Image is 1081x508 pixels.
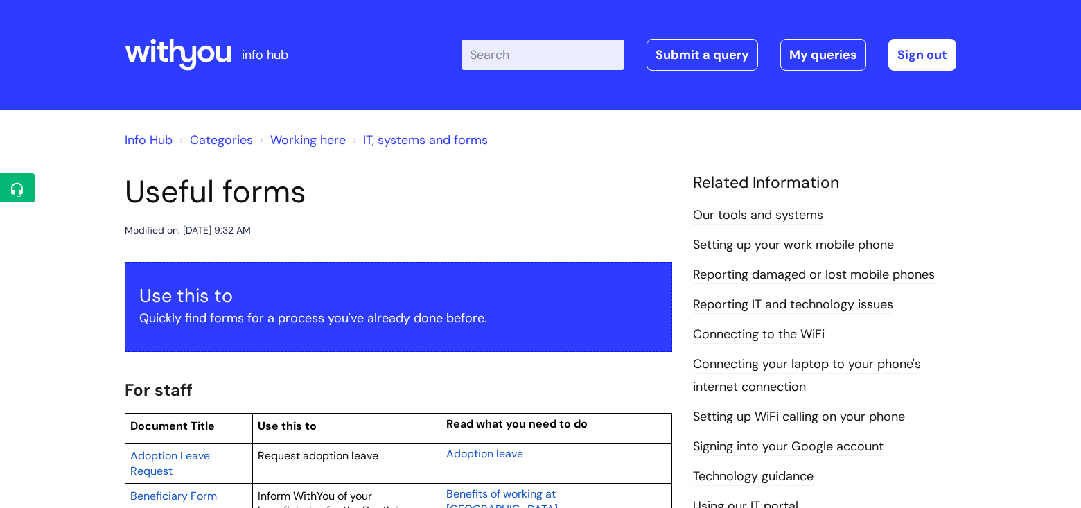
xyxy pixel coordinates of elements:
[462,39,956,71] div: | -
[258,448,378,463] span: Request adoption leave
[693,356,921,396] a: Connecting your laptop to your phone's internet connection
[130,489,217,503] span: Beneficiary Form
[125,222,251,239] div: Modified on: [DATE] 9:32 AM
[139,307,658,329] p: Quickly find forms for a process you've already done before.
[693,296,893,314] a: Reporting IT and technology issues
[446,446,523,461] span: Adoption leave
[125,379,193,401] span: For staff
[780,39,866,71] a: My queries
[139,285,658,307] h3: Use this to
[130,447,210,479] a: Adoption Leave Request
[258,419,317,433] span: Use this to
[693,408,905,426] a: Setting up WiFi calling on your phone
[693,236,894,254] a: Setting up your work mobile phone
[130,419,215,433] span: Document Title
[130,448,210,478] span: Adoption Leave Request
[647,39,758,71] a: Submit a query
[242,44,288,66] p: info hub
[693,438,884,456] a: Signing into your Google account
[270,132,346,148] a: Working here
[363,132,488,148] a: IT, systems and forms
[693,207,823,225] a: Our tools and systems
[693,266,935,284] a: Reporting damaged or lost mobile phones
[125,173,672,211] h1: Useful forms
[349,129,488,151] li: IT, systems and forms
[888,39,956,71] a: Sign out
[693,326,825,344] a: Connecting to the WiFi
[256,129,346,151] li: Working here
[693,468,814,486] a: Technology guidance
[462,40,624,70] input: Search
[130,487,217,504] a: Beneficiary Form
[446,445,523,462] a: Adoption leave
[446,417,588,431] span: Read what you need to do
[693,173,956,193] h4: Related Information
[176,129,253,151] li: Solution home
[190,132,253,148] a: Categories
[125,132,173,148] a: Info Hub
